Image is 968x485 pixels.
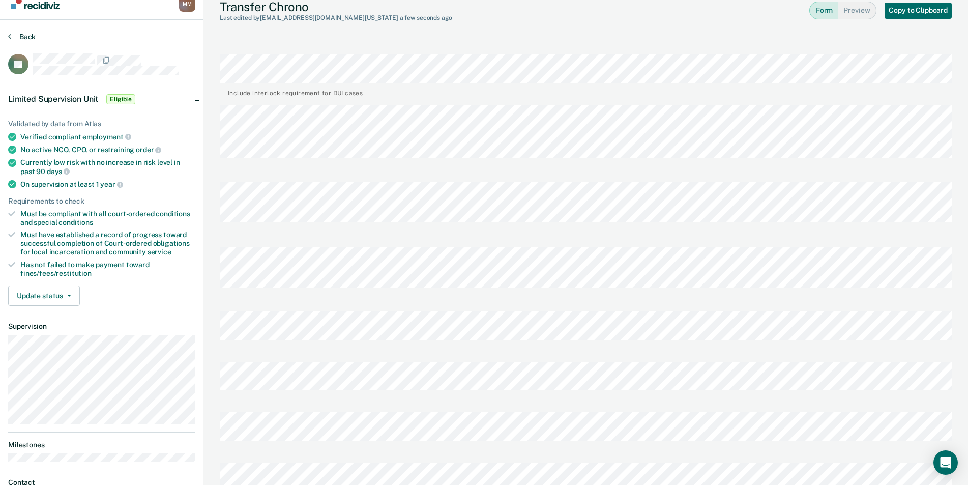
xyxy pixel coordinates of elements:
[20,145,195,154] div: No active NCO, CPO, or restraining
[809,2,838,19] button: Form
[20,180,195,189] div: On supervision at least 1
[20,269,92,277] span: fines/fees/restitution
[8,322,195,331] dt: Supervision
[20,210,195,227] div: Must be compliant with all court-ordered conditions and special conditions
[220,14,452,21] div: Last edited by [EMAIL_ADDRESS][DOMAIN_NAME][US_STATE]
[400,14,452,21] span: a few seconds ago
[8,32,36,41] button: Back
[20,158,195,176] div: Currently low risk with no increase in risk level in past 90
[8,197,195,206] div: Requirements to check
[933,450,958,475] div: Open Intercom Messenger
[136,146,161,154] span: order
[100,180,123,188] span: year
[885,3,952,19] button: Copy to Clipboard
[106,94,135,104] span: Eligible
[8,286,80,306] button: Update status
[8,441,195,449] dt: Milestones
[20,261,195,278] div: Has not failed to make payment toward
[8,120,195,128] div: Validated by data from Atlas
[20,132,195,141] div: Verified compliant
[148,248,171,256] span: service
[47,167,70,176] span: days
[8,94,98,104] span: Limited Supervision Unit
[838,2,876,19] button: Preview
[20,231,195,256] div: Must have established a record of progress toward successful completion of Court-ordered obligati...
[228,87,363,97] div: Include interlock requirement for DUI cases
[82,133,131,141] span: employment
